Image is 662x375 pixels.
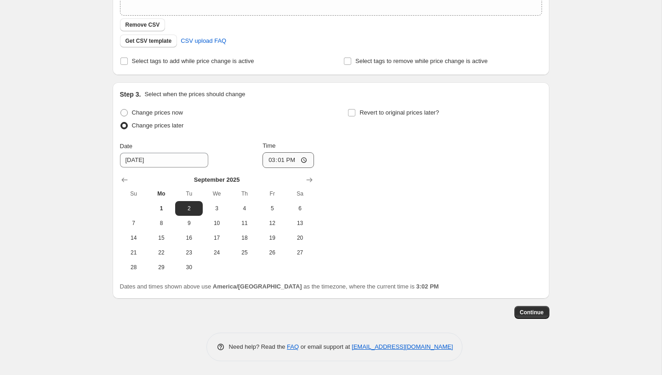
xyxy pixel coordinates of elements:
span: Continue [520,309,544,316]
span: Need help? Read the [229,343,287,350]
button: Monday September 29 2025 [148,260,175,275]
span: 27 [290,249,310,256]
p: Select when the prices should change [144,90,245,99]
span: 9 [179,219,199,227]
button: Friday September 5 2025 [258,201,286,216]
span: We [206,190,227,197]
button: Tuesday September 30 2025 [175,260,203,275]
button: Monday September 8 2025 [148,216,175,231]
button: Continue [514,306,549,319]
span: 17 [206,234,227,242]
span: Time [263,142,275,149]
span: 1 [151,205,171,212]
th: Wednesday [203,186,230,201]
button: Wednesday September 10 2025 [203,216,230,231]
span: 18 [234,234,255,242]
input: 12:00 [263,152,314,168]
button: Show previous month, August 2025 [118,173,131,186]
button: Sunday September 14 2025 [120,231,148,245]
th: Saturday [286,186,314,201]
a: FAQ [287,343,299,350]
span: 15 [151,234,171,242]
span: Remove CSV [126,21,160,29]
a: [EMAIL_ADDRESS][DOMAIN_NAME] [352,343,453,350]
th: Sunday [120,186,148,201]
span: 13 [290,219,310,227]
span: or email support at [299,343,352,350]
button: Saturday September 6 2025 [286,201,314,216]
span: Fr [262,190,282,197]
button: Saturday September 13 2025 [286,216,314,231]
button: Wednesday September 3 2025 [203,201,230,216]
button: Friday September 12 2025 [258,216,286,231]
span: 11 [234,219,255,227]
span: Get CSV template [126,37,172,45]
span: 4 [234,205,255,212]
button: Monday September 15 2025 [148,231,175,245]
span: 19 [262,234,282,242]
span: Select tags to remove while price change is active [355,58,488,64]
th: Thursday [231,186,258,201]
button: Today Monday September 1 2025 [148,201,175,216]
button: Sunday September 7 2025 [120,216,148,231]
span: 8 [151,219,171,227]
span: 25 [234,249,255,256]
button: Tuesday September 23 2025 [175,245,203,260]
span: 21 [124,249,144,256]
span: Change prices now [132,109,183,116]
th: Tuesday [175,186,203,201]
span: 23 [179,249,199,256]
button: Thursday September 11 2025 [231,216,258,231]
span: 16 [179,234,199,242]
button: Saturday September 20 2025 [286,231,314,245]
span: 2 [179,205,199,212]
span: 14 [124,234,144,242]
button: Wednesday September 24 2025 [203,245,230,260]
button: Thursday September 25 2025 [231,245,258,260]
span: Tu [179,190,199,197]
span: 12 [262,219,282,227]
span: Select tags to add while price change is active [132,58,254,64]
span: Th [234,190,255,197]
span: Su [124,190,144,197]
span: Date [120,143,132,150]
button: Thursday September 4 2025 [231,201,258,216]
button: Friday September 19 2025 [258,231,286,245]
span: Change prices later [132,122,184,129]
button: Sunday September 21 2025 [120,245,148,260]
button: Tuesday September 9 2025 [175,216,203,231]
button: Wednesday September 17 2025 [203,231,230,245]
button: Sunday September 28 2025 [120,260,148,275]
span: 6 [290,205,310,212]
button: Thursday September 18 2025 [231,231,258,245]
b: 3:02 PM [416,283,439,290]
span: CSV upload FAQ [181,36,226,46]
button: Tuesday September 16 2025 [175,231,203,245]
span: 28 [124,264,144,271]
span: 30 [179,264,199,271]
span: 7 [124,219,144,227]
input: 9/1/2025 [120,153,208,167]
span: 24 [206,249,227,256]
span: 22 [151,249,171,256]
span: 29 [151,264,171,271]
span: 26 [262,249,282,256]
a: CSV upload FAQ [175,34,232,48]
button: Get CSV template [120,35,177,47]
button: Monday September 22 2025 [148,245,175,260]
span: 5 [262,205,282,212]
button: Friday September 26 2025 [258,245,286,260]
button: Show next month, October 2025 [303,173,316,186]
span: 3 [206,205,227,212]
th: Friday [258,186,286,201]
span: Sa [290,190,310,197]
span: Dates and times shown above use as the timezone, where the current time is [120,283,439,290]
span: 10 [206,219,227,227]
span: 20 [290,234,310,242]
button: Saturday September 27 2025 [286,245,314,260]
h2: Step 3. [120,90,141,99]
span: Mo [151,190,171,197]
button: Remove CSV [120,18,165,31]
button: Tuesday September 2 2025 [175,201,203,216]
th: Monday [148,186,175,201]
